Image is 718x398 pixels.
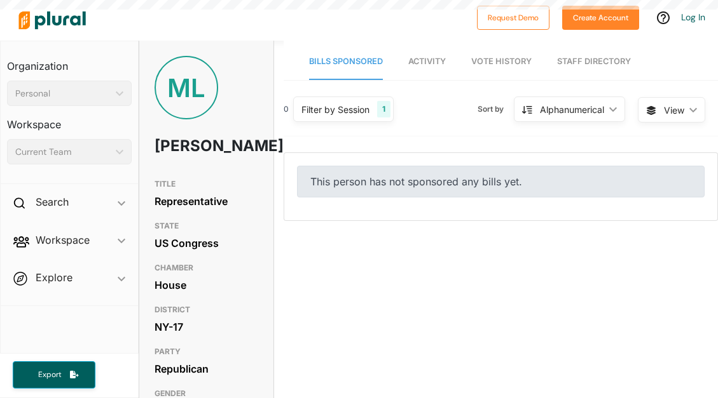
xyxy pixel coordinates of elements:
div: House [155,275,258,295]
button: Export [13,361,95,388]
h1: [PERSON_NAME] [155,127,217,165]
h3: STATE [155,218,258,234]
a: Bills Sponsored [309,44,383,80]
a: Request Demo [477,10,549,23]
div: ML [155,56,218,119]
span: Export [29,369,70,380]
h3: Organization [7,48,132,76]
h2: Search [36,195,69,209]
div: Alphanumerical [540,103,604,116]
div: Filter by Session [301,103,369,116]
div: 0 [284,103,289,115]
div: Current Team [15,145,111,159]
div: 1 [377,101,390,117]
a: Vote History [471,44,532,80]
button: Request Demo [477,6,549,30]
h3: TITLE [155,176,258,192]
span: Bills Sponsored [309,56,383,66]
span: Activity [408,56,446,66]
div: NY-17 [155,317,258,336]
a: Activity [408,44,446,80]
h3: DISTRICT [155,302,258,317]
button: Create Account [562,6,639,30]
h3: CHAMBER [155,260,258,275]
div: Representative [155,192,258,211]
span: Vote History [471,56,532,66]
h3: Workspace [7,106,132,134]
div: US Congress [155,234,258,253]
a: Log In [681,11,705,23]
div: This person has not sponsored any bills yet. [297,166,705,197]
a: Staff Directory [557,44,631,80]
span: View [664,103,684,117]
div: Republican [155,359,258,378]
a: Create Account [562,10,639,23]
div: Personal [15,87,111,100]
span: Sort by [478,103,514,115]
h3: PARTY [155,344,258,359]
